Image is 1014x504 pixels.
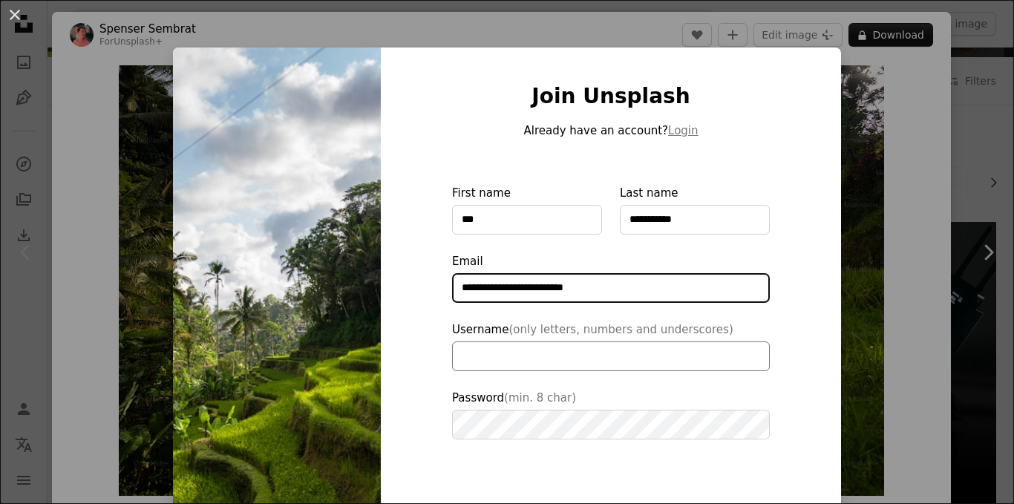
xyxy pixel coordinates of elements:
[620,205,770,235] input: Last name
[452,122,770,140] p: Already have an account?
[452,252,770,303] label: Email
[452,410,770,439] input: Password(min. 8 char)
[452,341,770,371] input: Username(only letters, numbers and underscores)
[504,391,576,405] span: (min. 8 char)
[452,273,770,303] input: Email
[452,83,770,110] h1: Join Unsplash
[452,184,602,235] label: First name
[452,321,770,371] label: Username
[620,184,770,235] label: Last name
[452,389,770,439] label: Password
[452,205,602,235] input: First name
[508,323,733,336] span: (only letters, numbers and underscores)
[668,122,698,140] button: Login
